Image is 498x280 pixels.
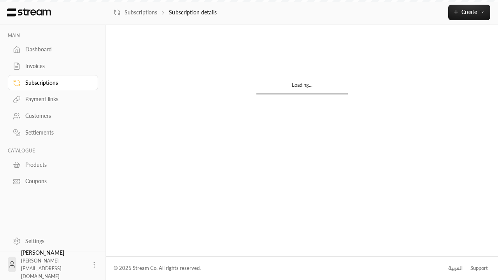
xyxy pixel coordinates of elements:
a: Subscriptions [114,9,157,16]
span: [PERSON_NAME][EMAIL_ADDRESS][DOMAIN_NAME] [21,258,61,279]
p: Subscription details [169,9,217,16]
div: Settings [25,237,88,245]
nav: breadcrumb [114,9,217,16]
span: Create [461,9,477,15]
div: Invoices [25,62,88,70]
div: Customers [25,112,88,120]
a: Support [468,261,490,275]
a: Settings [8,233,98,248]
a: Dashboard [8,42,98,57]
img: Logo [6,8,52,17]
div: Products [25,161,88,169]
div: © 2025 Stream Co. All rights reserved. [114,264,201,272]
a: Payment links [8,92,98,107]
a: Coupons [8,174,98,189]
div: [PERSON_NAME] [21,249,86,280]
div: Loading... [256,81,348,93]
button: Create [448,5,490,20]
a: Settlements [8,125,98,140]
a: Products [8,157,98,172]
a: Invoices [8,59,98,74]
p: CATALOGUE [8,148,98,154]
div: Subscriptions [25,79,88,87]
div: Coupons [25,177,88,185]
div: Payment links [25,95,88,103]
a: Subscriptions [8,75,98,90]
div: Settlements [25,129,88,136]
div: Dashboard [25,45,88,53]
p: MAIN [8,33,98,39]
div: العربية [448,264,463,272]
a: Customers [8,108,98,124]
